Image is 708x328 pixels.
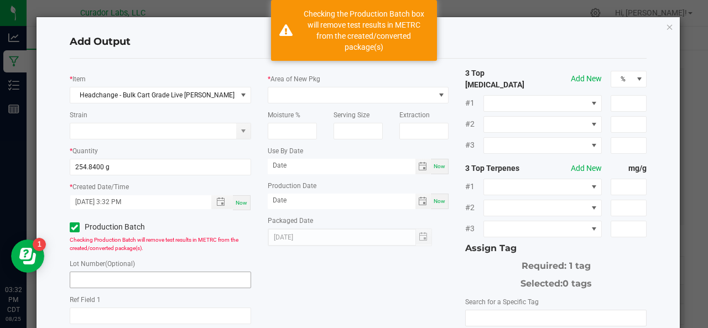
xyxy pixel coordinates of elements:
button: Add New [571,163,602,174]
span: Checking Production Batch will remove test results in METRC from the created/converted package(s). [70,237,238,251]
input: Created Datetime [70,195,200,209]
span: #1 [465,97,483,109]
h4: Add Output [70,35,647,49]
strong: mg/g [611,163,647,174]
span: 0 tags [563,278,592,289]
span: #3 [465,139,483,151]
span: NO DATA FOUND [483,179,601,195]
label: Extraction [399,110,430,120]
label: Area of New Pkg [270,74,320,84]
label: Serving Size [334,110,369,120]
strong: 3 Top [MEDICAL_DATA] [465,67,538,91]
span: Now [434,163,445,169]
span: #1 [465,181,483,192]
span: Headchange - Bulk Cart Grade Live [PERSON_NAME] Burger [70,87,237,103]
label: Production Date [268,181,316,191]
label: Created Date/Time [72,182,129,192]
div: Checking the Production Batch box will remove test results in METRC from the created/converted pa... [299,8,429,53]
div: Selected: [465,273,647,290]
iframe: Resource center unread badge [33,238,46,251]
div: Assign Tag [465,242,647,255]
label: Quantity [72,146,98,156]
input: NO DATA FOUND [466,310,646,326]
label: Search for a Specific Tag [465,297,539,307]
span: NO DATA FOUND [483,200,601,216]
input: Date [268,194,415,207]
span: Now [434,198,445,204]
iframe: Resource center [11,240,44,273]
label: Packaged Date [268,216,313,226]
button: Add New [571,73,602,85]
label: Ref Field 1 [70,295,101,305]
div: Required: 1 tag [465,255,647,273]
span: NO DATA FOUND [483,221,601,237]
label: Production Batch [70,221,152,233]
label: Lot Number [70,259,135,269]
span: #3 [465,223,483,235]
span: Toggle calendar [415,194,431,209]
label: Item [72,74,86,84]
span: Toggle calendar [415,159,431,174]
label: Use By Date [268,146,303,156]
span: #2 [465,118,483,130]
span: #2 [465,202,483,214]
span: % [611,71,633,87]
span: Now [236,200,247,206]
label: Strain [70,110,87,120]
input: Date [268,159,415,173]
span: (Optional) [105,260,135,268]
span: Toggle popup [211,195,233,209]
strong: 3 Top Terpenes [465,163,538,174]
label: Moisture % [268,110,300,120]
